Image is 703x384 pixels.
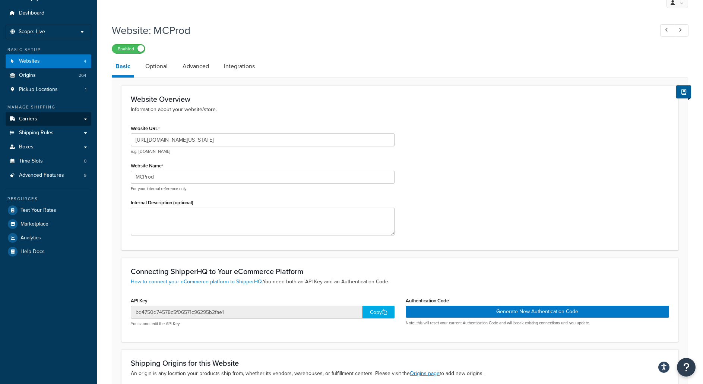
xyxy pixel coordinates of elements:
[6,104,91,110] div: Manage Shipping
[6,69,91,82] a: Origins264
[19,116,37,122] span: Carriers
[84,58,86,64] span: 4
[131,126,160,132] label: Website URL
[131,321,395,327] p: You cannot edit the API Key
[677,358,696,377] button: Open Resource Center
[6,169,91,182] li: Advanced Features
[85,86,86,93] span: 1
[6,69,91,82] li: Origins
[142,57,171,75] a: Optional
[131,298,148,303] label: API Key
[19,58,40,64] span: Websites
[6,154,91,168] li: Time Slots
[131,267,669,276] h3: Connecting ShipperHQ to Your eCommerce Platform
[131,369,669,378] p: An origin is any location your products ship from, whether its vendors, warehouses, or fulfillmen...
[406,320,669,326] p: Note: this will reset your current Authentication Code and will break existing connections until ...
[112,44,145,53] label: Enabled
[84,172,86,179] span: 9
[6,126,91,140] a: Shipping Rules
[6,231,91,245] a: Analytics
[131,186,395,192] p: For your internal reference only
[79,72,86,79] span: 264
[6,112,91,126] a: Carriers
[6,245,91,258] a: Help Docs
[6,54,91,68] a: Websites4
[19,130,54,136] span: Shipping Rules
[6,54,91,68] li: Websites
[406,306,669,318] button: Generate New Authentication Code
[131,200,193,205] label: Internal Description (optional)
[19,172,64,179] span: Advanced Features
[6,47,91,53] div: Basic Setup
[406,298,449,303] label: Authentication Code
[112,23,646,38] h1: Website: MCProd
[6,83,91,97] li: Pickup Locations
[19,158,43,164] span: Time Slots
[131,106,669,114] p: Information about your website/store.
[6,169,91,182] a: Advanced Features9
[20,207,56,214] span: Test Your Rates
[179,57,213,75] a: Advanced
[6,196,91,202] div: Resources
[19,10,44,16] span: Dashboard
[19,72,36,79] span: Origins
[220,57,259,75] a: Integrations
[84,158,86,164] span: 0
[131,278,263,286] a: How to connect your eCommerce platform to ShipperHQ.
[19,144,34,150] span: Boxes
[676,85,691,98] button: Show Help Docs
[362,306,395,318] div: Copy
[19,29,45,35] span: Scope: Live
[131,163,164,169] label: Website Name
[131,149,395,154] p: e.g. [DOMAIN_NAME]
[410,369,440,377] a: Origins page
[20,235,41,241] span: Analytics
[6,140,91,154] a: Boxes
[6,83,91,97] a: Pickup Locations1
[19,86,58,93] span: Pickup Locations
[112,57,134,78] a: Basic
[6,217,91,231] a: Marketplace
[674,24,688,37] a: Next Record
[6,154,91,168] a: Time Slots0
[6,6,91,20] a: Dashboard
[131,95,669,103] h3: Website Overview
[660,24,675,37] a: Previous Record
[20,221,48,227] span: Marketplace
[131,278,669,286] p: You need both an API Key and an Authentication Code.
[20,249,45,255] span: Help Docs
[6,204,91,217] a: Test Your Rates
[131,359,669,367] h3: Shipping Origins for this Website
